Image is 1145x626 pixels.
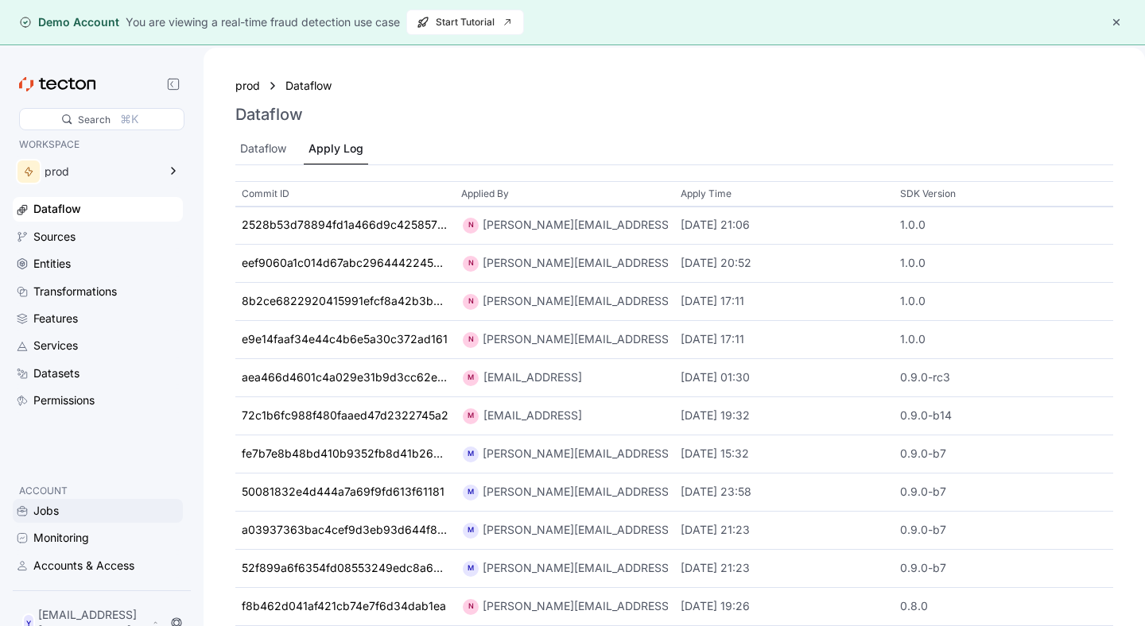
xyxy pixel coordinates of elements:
div: [PERSON_NAME][EMAIL_ADDRESS] [483,445,668,464]
div: N [461,330,480,350]
div: N [461,292,480,311]
div: 0.8.0 [900,598,1107,616]
p: Applied By [461,186,509,202]
div: M [461,483,480,502]
a: Sources [13,225,183,249]
div: Dataflow [240,140,286,157]
a: eef9060a1c014d67abc296444224594d [242,255,448,272]
div: Monitoring [33,529,89,547]
a: 50081832e4d444a7a69f9fd613f61181 [242,484,448,501]
div: [PERSON_NAME][EMAIL_ADDRESS] [483,216,668,235]
a: f8b462d041af421cb74e7f6d34dab1ea [242,598,448,616]
div: N [461,216,480,235]
div: [PERSON_NAME][EMAIL_ADDRESS] [483,483,668,502]
p: Apply Time [681,186,732,202]
div: Apply Log [309,140,363,157]
div: [PERSON_NAME][EMAIL_ADDRESS] [483,521,668,540]
div: Demo Account [19,14,119,30]
div: Jobs [33,502,59,520]
div: 0.9.0-b7 [900,522,1107,539]
div: f8b462d041af421cb74e7f6d34dab1ea [242,598,446,616]
a: e9e14faaf34e44c4b6e5a30c372ad161 [242,331,448,349]
a: Monitoring [13,526,183,550]
div: [DATE] 19:26 [681,598,887,616]
a: a03937363bac4cef9d3eb93d644f8c41 [242,522,448,539]
div: [DATE] 21:06 [681,217,887,234]
div: [DATE] 17:11 [681,293,887,311]
div: Search⌘K [19,108,184,130]
div: 0.9.0-b7 [900,446,1107,463]
a: Dataflow [13,197,183,221]
div: [PERSON_NAME][EMAIL_ADDRESS] [483,597,668,616]
div: Sources [33,228,76,245]
a: 72c1b6fc988f480faaed47d2322745a2 [242,408,448,425]
button: Start Tutorial [406,10,524,35]
div: [DATE] 21:23 [681,522,887,539]
a: Features [13,307,183,330]
div: [PERSON_NAME][EMAIL_ADDRESS] [483,254,668,273]
div: [DATE] 01:30 [681,369,887,387]
div: N [461,597,480,616]
div: Dataflow [33,200,81,218]
div: [PERSON_NAME][EMAIL_ADDRESS] [483,559,668,578]
a: 8b2ce6822920415991efcf8a42b3b38c [242,293,448,311]
div: 0.9.0-rc3 [900,369,1107,387]
div: [DATE] 17:11 [681,331,887,349]
a: aea466d4601c4a029e31b9d3cc62e695 [242,369,448,387]
div: [DATE] 15:32 [681,446,887,463]
div: 1.0.0 [900,217,1107,234]
div: M [461,369,480,388]
div: Entities [33,255,71,272]
div: ⌘K [120,110,138,128]
div: 0.9.0-b7 [900,560,1107,578]
div: Accounts & Access [33,557,134,574]
div: Permissions [33,392,95,409]
div: Datasets [33,365,80,382]
a: 52f899a6f6354fd08553249edc8a63f6 [242,560,448,578]
a: Services [13,334,183,357]
div: M [461,407,480,426]
a: Dataflow [285,77,341,95]
h3: Dataflow [235,105,303,124]
div: 1.0.0 [900,255,1107,272]
p: Commit ID [242,186,289,202]
p: ACCOUNT [19,483,177,499]
a: fe7b7e8b48bd410b9352fb8d41b26553 [242,446,448,463]
a: Entities [13,252,183,276]
div: M [461,559,480,578]
div: [PERSON_NAME][EMAIL_ADDRESS] [483,330,668,350]
span: Start Tutorial [417,10,514,34]
div: [DATE] 21:23 [681,560,887,578]
div: You are viewing a real-time fraud detection use case [126,14,400,31]
a: Permissions [13,388,183,412]
div: Features [33,310,78,327]
p: SDK Version [900,186,956,202]
a: Jobs [13,499,183,523]
div: prod [45,166,157,177]
div: [EMAIL_ADDRESS] [483,369,582,388]
div: 0.9.0-b7 [900,484,1107,501]
a: 2528b53d78894fd1a466d9c425857949 [242,217,448,234]
a: prod [235,77,260,95]
div: 0.9.0-b14 [900,408,1107,425]
div: 1.0.0 [900,293,1107,311]
div: Transformations [33,283,117,300]
p: WORKSPACE [19,137,177,153]
div: [DATE] 23:58 [681,484,887,501]
div: [DATE] 20:52 [681,255,887,272]
div: M [461,445,480,464]
div: 1.0.0 [900,331,1107,349]
a: Transformations [13,280,183,303]
div: Search [78,112,111,127]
